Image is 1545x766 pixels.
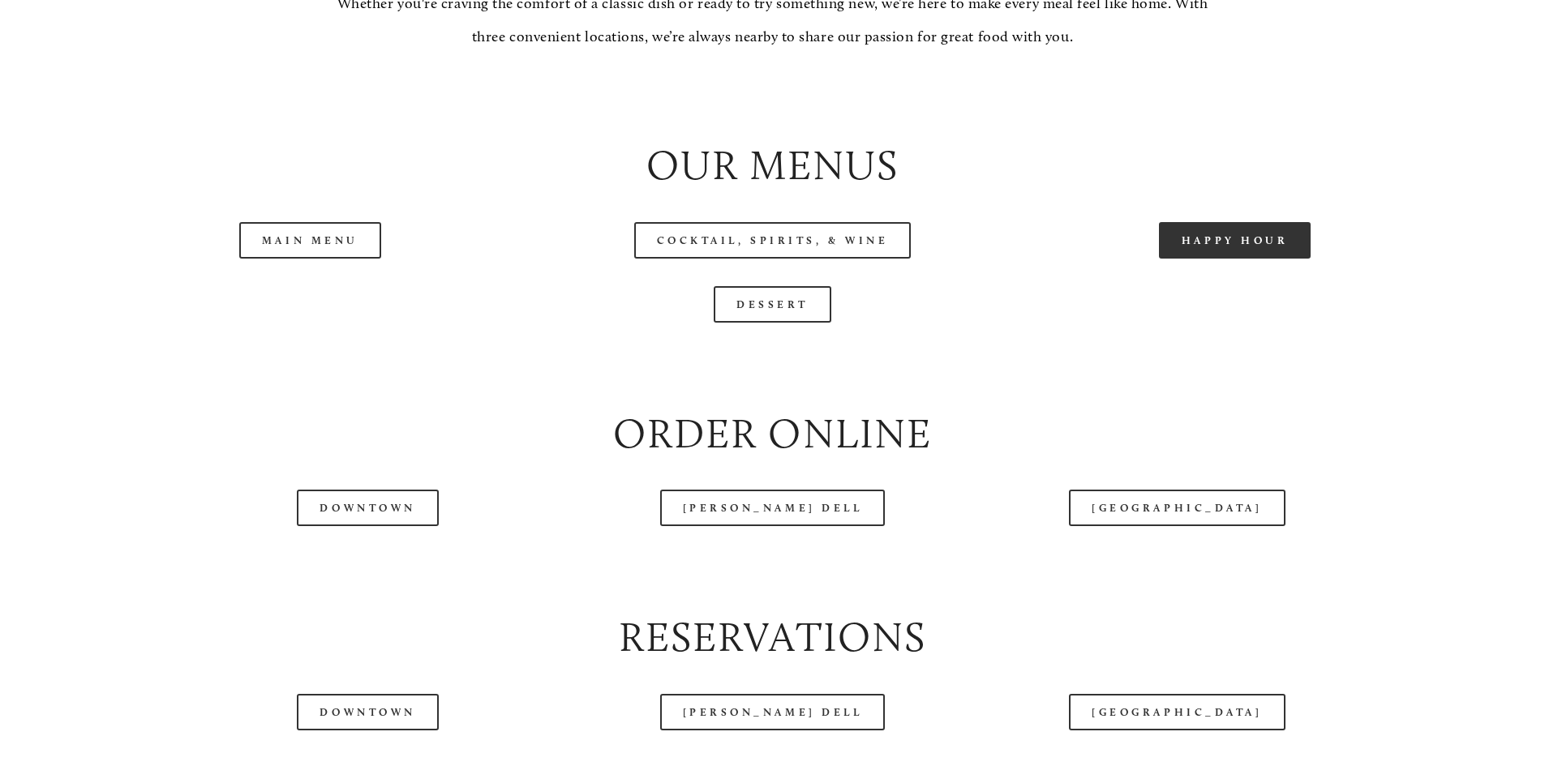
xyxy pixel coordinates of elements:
h2: Reservations [92,609,1452,666]
a: [PERSON_NAME] Dell [660,694,886,730]
a: [GEOGRAPHIC_DATA] [1069,694,1285,730]
a: Cocktail, Spirits, & Wine [634,222,912,259]
a: Happy Hour [1159,222,1311,259]
a: Downtown [297,490,438,526]
a: Main Menu [239,222,381,259]
a: [PERSON_NAME] Dell [660,490,886,526]
h2: Order Online [92,405,1452,463]
a: Downtown [297,694,438,730]
h2: Our Menus [92,137,1452,195]
a: Dessert [714,286,831,323]
a: [GEOGRAPHIC_DATA] [1069,490,1285,526]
